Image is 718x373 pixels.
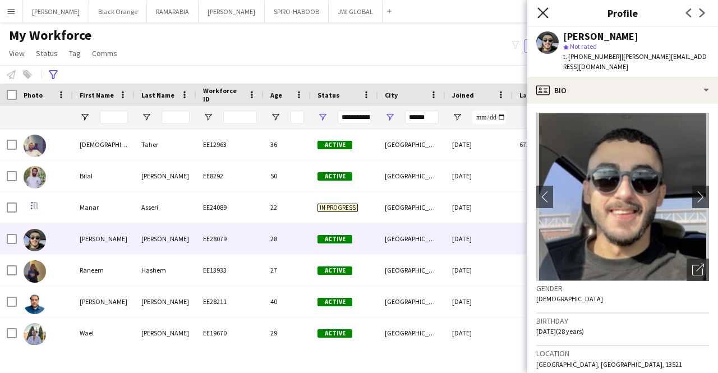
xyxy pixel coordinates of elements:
a: View [4,46,29,61]
div: EE28211 [196,286,264,317]
img: Wael Ghantous [24,323,46,346]
span: Status [317,91,339,99]
div: 40 [264,286,311,317]
span: View [9,48,25,58]
div: 27 [264,255,311,285]
div: [GEOGRAPHIC_DATA] [378,317,445,348]
a: Status [31,46,62,61]
span: Active [317,298,352,306]
div: [GEOGRAPHIC_DATA] [378,192,445,223]
button: Open Filter Menu [317,112,328,122]
span: t. [PHONE_NUMBER] [563,52,622,61]
span: First Name [80,91,114,99]
input: City Filter Input [405,110,439,124]
input: First Name Filter Input [100,110,128,124]
button: Open Filter Menu [270,112,280,122]
a: Tag [65,46,85,61]
div: [DATE] [445,192,513,223]
div: 29 [264,317,311,348]
span: Comms [92,48,117,58]
button: Open Filter Menu [80,112,90,122]
div: 36 [264,129,311,160]
span: Active [317,141,352,149]
button: Open Filter Menu [385,112,395,122]
span: [GEOGRAPHIC_DATA], [GEOGRAPHIC_DATA], 13521 [536,360,682,369]
div: EE12963 [196,129,264,160]
span: Active [317,235,352,243]
span: Joined [452,91,474,99]
span: [DATE] (28 years) [536,327,584,335]
img: Saad naveed Sipra [24,292,46,314]
img: Manar Asseri [24,197,46,220]
img: Islam Taher [24,135,46,157]
div: Raneem [73,255,135,285]
div: [PERSON_NAME] [73,223,135,254]
div: 22 [264,192,311,223]
div: [PERSON_NAME] [135,286,196,317]
input: Last Name Filter Input [162,110,190,124]
div: [GEOGRAPHIC_DATA] [378,160,445,191]
div: [GEOGRAPHIC_DATA] [378,129,445,160]
div: [DATE] [445,286,513,317]
div: EE13933 [196,255,264,285]
div: [DATE] [445,160,513,191]
div: EE24089 [196,192,264,223]
span: Last Name [141,91,174,99]
div: [DATE] [445,129,513,160]
img: Crew avatar or photo [536,113,709,281]
button: RAMARABIA [147,1,199,22]
button: Black Orange [89,1,147,22]
div: EE8292 [196,160,264,191]
div: Manar [73,192,135,223]
div: [DATE] [445,255,513,285]
button: Open Filter Menu [141,112,151,122]
button: [PERSON_NAME] [199,1,265,22]
img: Raneem Hashem [24,260,46,283]
div: [DATE] [445,317,513,348]
div: Hashem [135,255,196,285]
div: 673 days [513,129,580,160]
span: Active [317,172,352,181]
div: Bilal [73,160,135,191]
input: Workforce ID Filter Input [223,110,257,124]
span: Active [317,266,352,275]
span: [DEMOGRAPHIC_DATA] [536,294,603,303]
img: Mohammed Ahmad [24,229,46,251]
div: EE28079 [196,223,264,254]
div: [GEOGRAPHIC_DATA] [378,286,445,317]
button: JWI GLOBAL [329,1,383,22]
div: [GEOGRAPHIC_DATA] [378,223,445,254]
div: [DATE] [445,223,513,254]
div: [PERSON_NAME] [563,31,638,42]
div: EE19670 [196,317,264,348]
h3: Birthday [536,316,709,326]
span: Not rated [570,42,597,50]
button: Open Filter Menu [203,112,213,122]
span: Photo [24,91,43,99]
span: Tag [69,48,81,58]
div: [GEOGRAPHIC_DATA] [378,255,445,285]
span: Active [317,329,352,338]
button: Open Filter Menu [452,112,462,122]
div: [PERSON_NAME] [135,223,196,254]
div: Bio [527,77,718,104]
button: SPIRO-HABOOB [265,1,329,22]
a: Comms [88,46,122,61]
span: Age [270,91,282,99]
span: | [PERSON_NAME][EMAIL_ADDRESS][DOMAIN_NAME] [563,52,707,71]
div: Taher [135,129,196,160]
div: Wael [73,317,135,348]
input: Age Filter Input [291,110,304,124]
span: Last job [519,91,545,99]
div: Open photos pop-in [687,259,709,281]
h3: Profile [527,6,718,20]
div: [PERSON_NAME] [135,317,196,348]
span: Workforce ID [203,86,243,103]
div: [PERSON_NAME] [135,160,196,191]
button: [PERSON_NAME] [23,1,89,22]
app-action-btn: Advanced filters [47,68,60,81]
input: Joined Filter Input [472,110,506,124]
span: City [385,91,398,99]
div: Asseri [135,192,196,223]
h3: Location [536,348,709,358]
